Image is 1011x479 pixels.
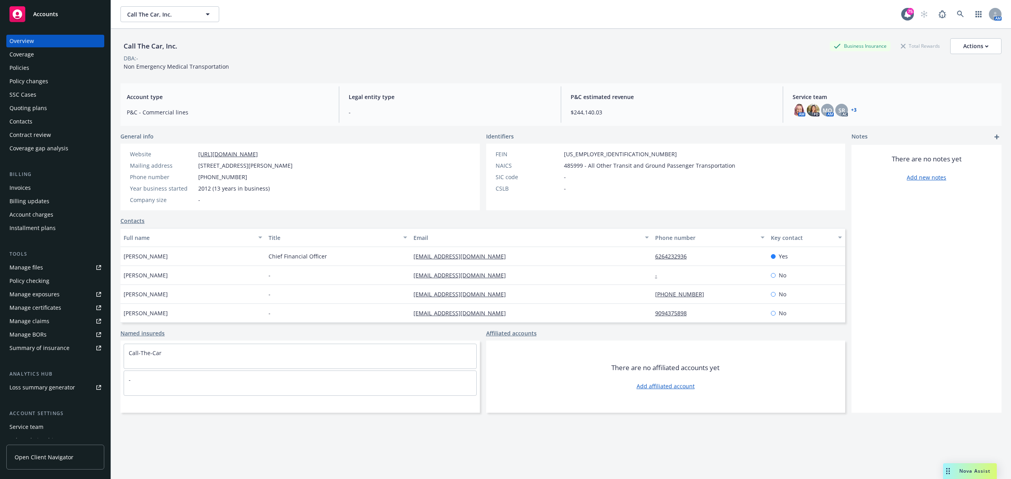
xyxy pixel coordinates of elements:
div: SIC code [496,173,561,181]
a: Policies [6,62,104,74]
a: Report a Bug [934,6,950,22]
span: [PERSON_NAME] [124,309,168,317]
a: Billing updates [6,195,104,208]
div: Manage exposures [9,288,60,301]
div: Actions [963,39,988,54]
span: - [198,196,200,204]
a: Invoices [6,181,104,194]
button: Call The Car, Inc. [120,6,219,22]
span: [PHONE_NUMBER] [198,173,247,181]
div: Billing [6,170,104,178]
button: Phone number [652,228,768,247]
a: - [655,271,663,279]
a: Sales relationships [6,434,104,447]
div: Policy changes [9,75,48,88]
button: Title [265,228,410,247]
div: Invoices [9,181,31,194]
span: No [779,290,786,298]
a: Manage BORs [6,328,104,341]
div: Account charges [9,208,53,221]
div: Contract review [9,129,51,141]
span: There are no notes yet [892,154,962,164]
div: Summary of insurance [9,342,70,354]
div: Policy checking [9,275,49,287]
span: [STREET_ADDRESS][PERSON_NAME] [198,161,293,170]
div: Coverage [9,48,34,61]
a: [URL][DOMAIN_NAME] [198,150,258,158]
span: - [269,271,271,279]
span: [PERSON_NAME] [124,271,168,279]
div: Installment plans [9,222,56,234]
span: Open Client Navigator [15,453,73,461]
span: Yes [779,252,788,260]
div: Call The Car, Inc. [120,41,180,51]
span: Nova Assist [959,468,990,474]
div: Phone number [655,234,756,242]
div: Service team [9,421,43,433]
a: Coverage gap analysis [6,142,104,155]
a: add [992,132,1002,142]
a: Coverage [6,48,104,61]
div: FEIN [496,150,561,158]
span: P&C estimated revenue [571,93,773,101]
span: [PERSON_NAME] [124,252,168,260]
span: No [779,271,786,279]
span: 2012 (13 years in business) [198,184,270,193]
span: $244,140.03 [571,108,773,116]
div: Billing updates [9,195,49,208]
a: Affiliated accounts [486,329,537,337]
div: Phone number [130,173,195,181]
div: Mailing address [130,161,195,170]
a: [EMAIL_ADDRESS][DOMAIN_NAME] [413,271,512,279]
div: Analytics hub [6,370,104,378]
a: [EMAIL_ADDRESS][DOMAIN_NAME] [413,253,512,260]
div: Manage BORs [9,328,47,341]
button: Actions [950,38,1002,54]
button: Full name [120,228,265,247]
div: CSLB [496,184,561,193]
div: 75 [907,8,914,15]
span: Legal entity type [349,93,551,101]
span: - [564,173,566,181]
span: Notes [851,132,868,142]
div: Title [269,234,398,242]
span: Call The Car, Inc. [127,10,195,19]
div: DBA: - [124,54,138,62]
a: [PHONE_NUMBER] [655,290,710,298]
img: photo [793,104,805,116]
a: Policy changes [6,75,104,88]
button: Nova Assist [943,463,997,479]
span: Chief Financial Officer [269,252,327,260]
a: SSC Cases [6,88,104,101]
span: - [269,309,271,317]
a: Search [953,6,968,22]
span: Non Emergency Medical Transportation [124,63,229,70]
div: Loss summary generator [9,381,75,394]
div: Quoting plans [9,102,47,114]
button: Email [410,228,652,247]
span: MQ [823,106,832,114]
span: General info [120,132,154,140]
div: Policies [9,62,29,74]
span: There are no affiliated accounts yet [611,363,720,372]
span: - [349,108,551,116]
a: Installment plans [6,222,104,234]
a: Switch app [971,6,987,22]
a: Summary of insurance [6,342,104,354]
a: - [129,376,131,384]
div: Full name [124,234,254,242]
span: 485999 - All Other Transit and Ground Passenger Transportation [564,161,735,170]
a: 9094375898 [655,309,693,317]
span: Accounts [33,11,58,17]
span: Manage exposures [6,288,104,301]
span: [PERSON_NAME] [124,290,168,298]
div: Overview [9,35,34,47]
a: Manage certificates [6,301,104,314]
a: [EMAIL_ADDRESS][DOMAIN_NAME] [413,309,512,317]
a: Contract review [6,129,104,141]
div: Company size [130,196,195,204]
a: [EMAIL_ADDRESS][DOMAIN_NAME] [413,290,512,298]
a: Start snowing [916,6,932,22]
div: Manage claims [9,315,49,327]
a: Overview [6,35,104,47]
